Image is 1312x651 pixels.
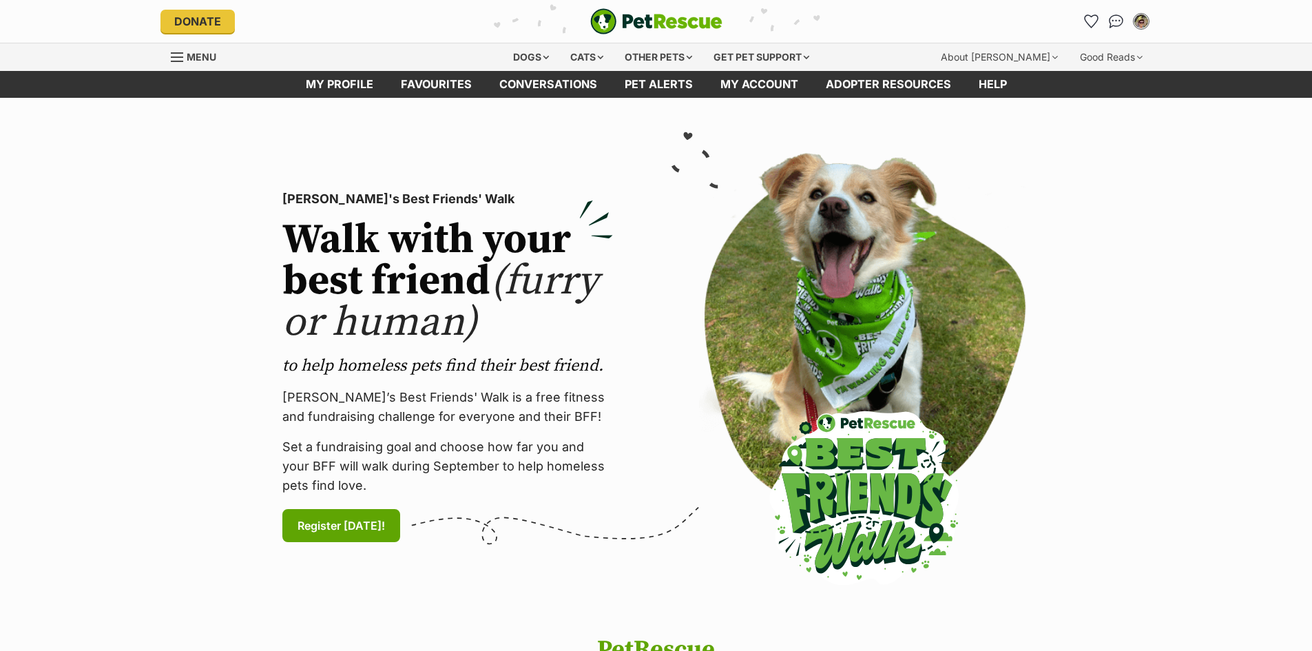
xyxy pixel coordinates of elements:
[590,8,722,34] a: PetRescue
[298,517,385,534] span: Register [DATE]!
[486,71,611,98] a: conversations
[282,388,613,426] p: [PERSON_NAME]’s Best Friends' Walk is a free fitness and fundraising challenge for everyone and t...
[1081,10,1152,32] ul: Account quick links
[611,71,707,98] a: Pet alerts
[282,437,613,495] p: Set a fundraising goal and choose how far you and your BFF will walk during September to help hom...
[561,43,613,71] div: Cats
[282,355,613,377] p: to help homeless pets find their best friend.
[1134,14,1148,28] img: MAUREEN HUGHES profile pic
[1070,43,1152,71] div: Good Reads
[1081,10,1103,32] a: Favourites
[282,220,613,344] h2: Walk with your best friend
[282,256,598,349] span: (furry or human)
[387,71,486,98] a: Favourites
[965,71,1021,98] a: Help
[171,43,226,68] a: Menu
[503,43,559,71] div: Dogs
[615,43,702,71] div: Other pets
[1130,10,1152,32] button: My account
[282,189,613,209] p: [PERSON_NAME]'s Best Friends' Walk
[1105,10,1127,32] a: Conversations
[931,43,1068,71] div: About [PERSON_NAME]
[282,509,400,542] a: Register [DATE]!
[292,71,387,98] a: My profile
[812,71,965,98] a: Adopter resources
[704,43,819,71] div: Get pet support
[707,71,812,98] a: My account
[1109,14,1123,28] img: chat-41dd97257d64d25036548639549fe6c8038ab92f7586957e7f3b1b290dea8141.svg
[160,10,235,33] a: Donate
[187,51,216,63] span: Menu
[590,8,722,34] img: logo-e224e6f780fb5917bec1dbf3a21bbac754714ae5b6737aabdf751b685950b380.svg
